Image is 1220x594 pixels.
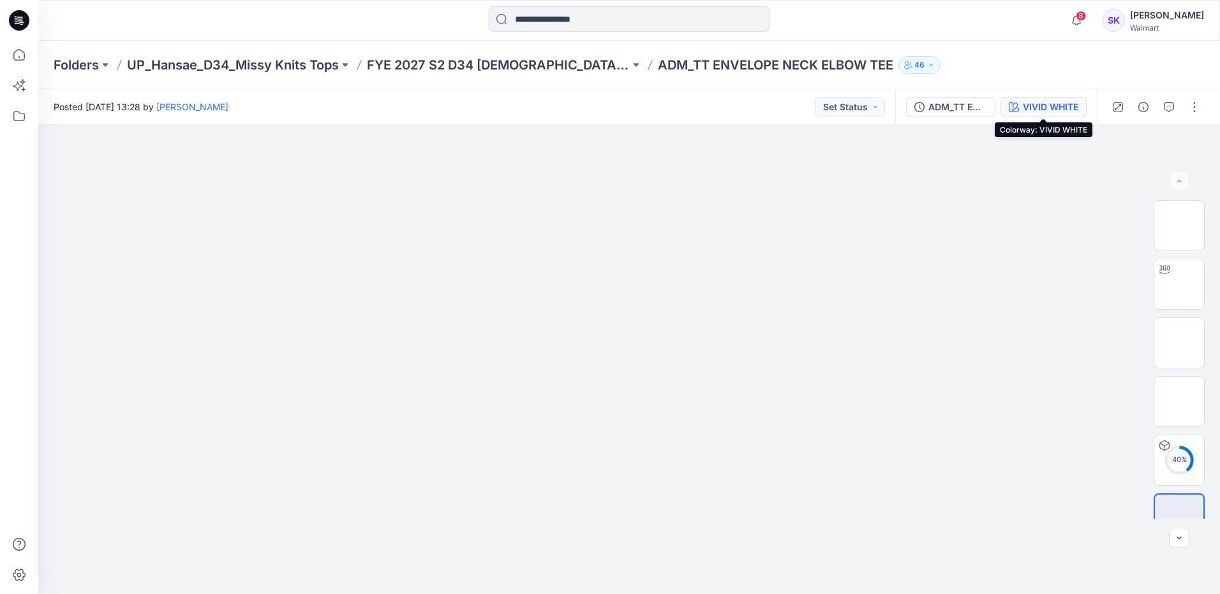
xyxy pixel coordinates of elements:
[928,100,987,114] div: ADM_TT ENVELOPE NECK ELBOW TEE
[914,58,925,72] p: 46
[367,56,630,74] a: FYE 2027 S2 D34 [DEMOGRAPHIC_DATA] Tops - Hansae
[906,97,995,117] button: ADM_TT ENVELOPE NECK ELBOW TEE
[54,56,99,74] a: Folders
[1102,9,1125,32] div: SK
[1001,97,1087,117] button: VIVID WHITE
[658,56,893,74] p: ADM_TT ENVELOPE NECK ELBOW TEE
[54,100,228,113] span: Posted [DATE] 13:28 by
[127,56,339,74] a: UP_Hansae_D34_Missy Knits Tops
[898,56,941,74] button: 46
[1023,100,1078,114] div: VIVID WHITE
[1133,97,1154,117] button: Details
[1164,454,1194,465] div: 40 %
[1076,11,1086,21] span: 8
[1130,8,1204,23] div: [PERSON_NAME]
[1130,23,1204,33] div: Walmart
[156,101,228,112] a: [PERSON_NAME]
